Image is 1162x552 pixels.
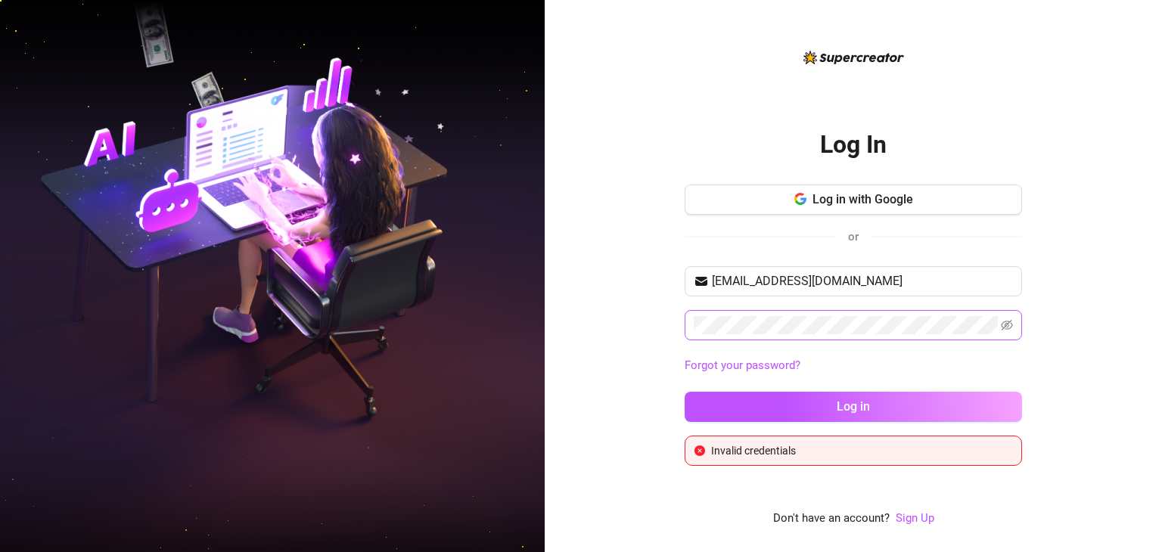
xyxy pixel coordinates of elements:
a: Sign Up [896,510,934,528]
span: close-circle [694,445,705,456]
span: Log in with Google [812,192,913,206]
button: Log in [685,392,1022,422]
a: Forgot your password? [685,357,1022,375]
h2: Log In [820,129,887,160]
span: Log in [837,399,870,414]
span: eye-invisible [1001,319,1013,331]
span: Don't have an account? [773,510,890,528]
img: logo-BBDzfeDw.svg [803,51,904,64]
div: Invalid credentials [711,442,1012,459]
a: Sign Up [896,511,934,525]
span: or [848,230,859,243]
button: Log in with Google [685,185,1022,215]
input: Your email [712,272,1013,290]
a: Forgot your password? [685,358,800,372]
